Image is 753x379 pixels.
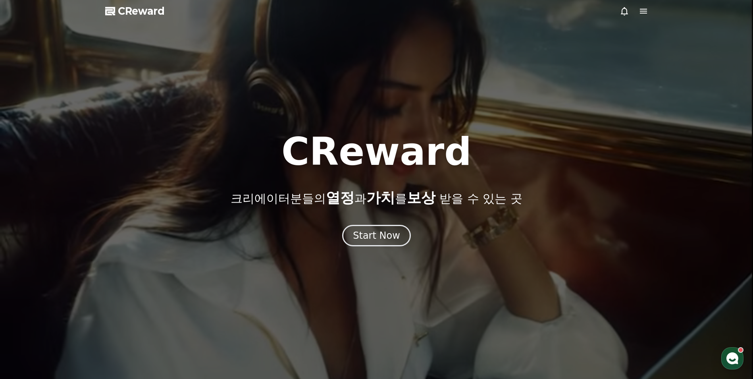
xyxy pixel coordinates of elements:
[231,190,522,206] p: 크리에이터분들의 과 를 받을 수 있는 곳
[118,5,165,17] span: CReward
[353,229,400,242] div: Start Now
[407,189,435,206] span: 보상
[105,5,165,17] a: CReward
[102,252,152,272] a: 설정
[342,225,411,246] button: Start Now
[123,264,132,270] span: 설정
[366,189,395,206] span: 가치
[281,133,472,171] h1: CReward
[2,252,52,272] a: 홈
[342,233,411,240] a: Start Now
[73,264,82,271] span: 대화
[25,264,30,270] span: 홈
[52,252,102,272] a: 대화
[326,189,354,206] span: 열정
